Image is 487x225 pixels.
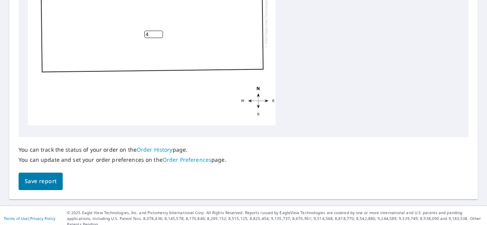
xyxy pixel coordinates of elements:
a: Order History [137,146,173,153]
a: Privacy Policy [30,216,55,221]
p: You can update and set your order preferences on the page. [19,156,226,163]
a: Terms of Use [4,216,28,221]
p: You can track the status of your order on the page. [19,146,226,153]
button: Save report [19,173,63,190]
a: Order Preferences [163,156,211,163]
span: Save report [25,177,57,186]
p: | [4,216,55,221]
